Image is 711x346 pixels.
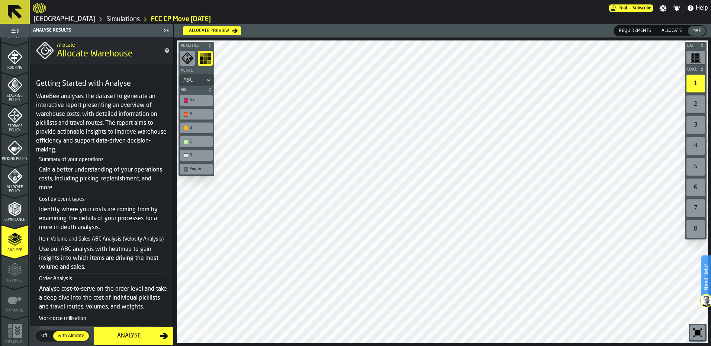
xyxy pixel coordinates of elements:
span: Stacking Policy [1,94,28,102]
label: button-toggle-Notifications [670,4,683,12]
div: button-toolbar-undefined [196,49,214,67]
span: Optimise [1,279,28,283]
li: menu Storage Policy [1,103,28,133]
div: button-toolbar-undefined [685,94,707,115]
div: Analyse [99,332,160,340]
span: Allocate Warehouse [57,48,133,60]
p: Analyse your resources and labour utilisation with our FTE and wave pick forecasting. [39,324,167,342]
div: button-toolbar-undefined [178,49,196,67]
h4: Getting Started with Analyse [36,79,167,89]
span: Re-assign [1,309,28,313]
li: menu Agents [1,12,28,42]
span: Subscribe [633,6,652,11]
div: D [181,151,211,159]
div: A [181,110,211,118]
p: Gain a better understanding of your operations costs, including picking, replenishment, and more. [39,166,167,192]
div: button-toolbar-undefined [178,121,214,135]
label: button-switch-multi-Map [687,25,707,36]
h6: Order Analysis [39,276,167,282]
a: link-to-/wh/i/b8e8645a-5c77-43f4-8135-27e3a4d97801 [106,15,140,23]
svg: Reset zoom and position [692,327,704,339]
div: 6 [686,179,705,196]
h6: Cost by Event types [39,196,167,202]
div: DropdownMenuValue-categoryAbc [179,74,214,86]
div: 4 [686,137,705,155]
h6: Workforce utilisation [39,316,167,321]
span: Bay [686,44,698,48]
span: Routing [1,66,28,70]
span: Analytics [179,44,206,48]
div: 2 [686,95,705,113]
div: 3 [686,116,705,134]
button: button- [178,86,214,94]
div: Empty [190,167,210,172]
div: Empty [181,165,211,173]
span: Allocate Policy [1,185,28,193]
a: link-to-/wh/i/b8e8645a-5c77-43f4-8135-27e3a4d97801/pricing/ [609,4,653,12]
svg: Policy Mode [181,52,193,64]
div: button-toolbar-undefined [685,73,707,94]
label: button-switch-multi-Requirements [614,25,656,36]
button: button- [685,66,707,73]
div: button-toolbar-undefined [685,219,707,239]
div: Menu Subscription [609,4,653,12]
h2: Sub Title [57,41,158,48]
div: 8 [686,220,705,238]
div: thumb [53,331,89,341]
div: 7 [686,199,705,217]
div: thumb [37,331,52,341]
div: A [190,112,210,117]
span: Trial [619,6,627,11]
li: menu Picking Policy [1,134,28,163]
span: Storage Policy [1,124,28,133]
button: button-Analyse [94,327,173,345]
div: button-toolbar-undefined [685,115,707,136]
span: Level [686,68,698,72]
span: Off [38,333,50,339]
span: With Allocate [55,333,87,339]
svg: Heatmap Mode [199,52,211,64]
div: button-toolbar-undefined [685,156,707,177]
li: menu Allocate Policy [1,164,28,194]
div: button-toolbar-undefined [685,136,707,156]
li: menu Implement [1,316,28,346]
div: button-toolbar-undefined [178,135,214,148]
span: Implement [1,340,28,344]
a: link-to-/wh/i/b8e8645a-5c77-43f4-8135-27e3a4d97801/simulations/ce584dbd-48ad-431f-94fb-6c3888eeb9ea [151,15,211,23]
h6: Item Volume and Sales ABC Analysis (Velocity Analysis) [39,236,167,242]
div: button-toolbar-undefined [178,162,214,176]
a: logo-header [33,1,46,15]
span: Picking Policy [1,157,28,161]
p: Use our ABC analysis with heatmap to gain insights into which items are driving the most volume a... [39,245,167,272]
p: Identify where your costs are coming from by examining the details of your processes for a more i... [39,205,167,232]
p: Analyse cost-to-serve on the order level and take a deep dive into the cost of individual picklis... [39,285,167,311]
div: thumb [614,26,656,36]
div: 1 [686,75,705,92]
div: B [181,124,211,132]
li: menu Routing [1,42,28,72]
span: Map [689,27,704,34]
div: DropdownMenuValue-categoryAbc [183,77,202,83]
div: button-toolbar-undefined [178,148,214,162]
div: 5 [686,158,705,176]
label: button-switch-multi-Off [36,330,52,342]
div: thumb [657,26,686,36]
div: title-Allocate Warehouse [30,37,173,64]
label: button-switch-multi-With Allocate [52,330,90,342]
label: button-toggle-Settings [656,4,670,12]
div: C [181,138,211,146]
h6: Summary of your operations [39,157,167,163]
div: Analyse Results [32,28,161,33]
div: thumb [688,26,706,36]
div: A+ [190,98,210,103]
li: menu Stacking Policy [1,73,28,102]
span: Metric [179,69,213,73]
label: button-toggle-Close me [161,26,171,35]
header: Analyse Results [30,24,173,37]
label: button-toggle-Help [684,4,711,13]
div: button-toolbar-undefined [689,324,707,342]
span: Help [696,4,708,13]
li: menu Optimise [1,255,28,285]
button: button- [178,42,214,49]
div: button-toolbar-undefined [178,107,214,121]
